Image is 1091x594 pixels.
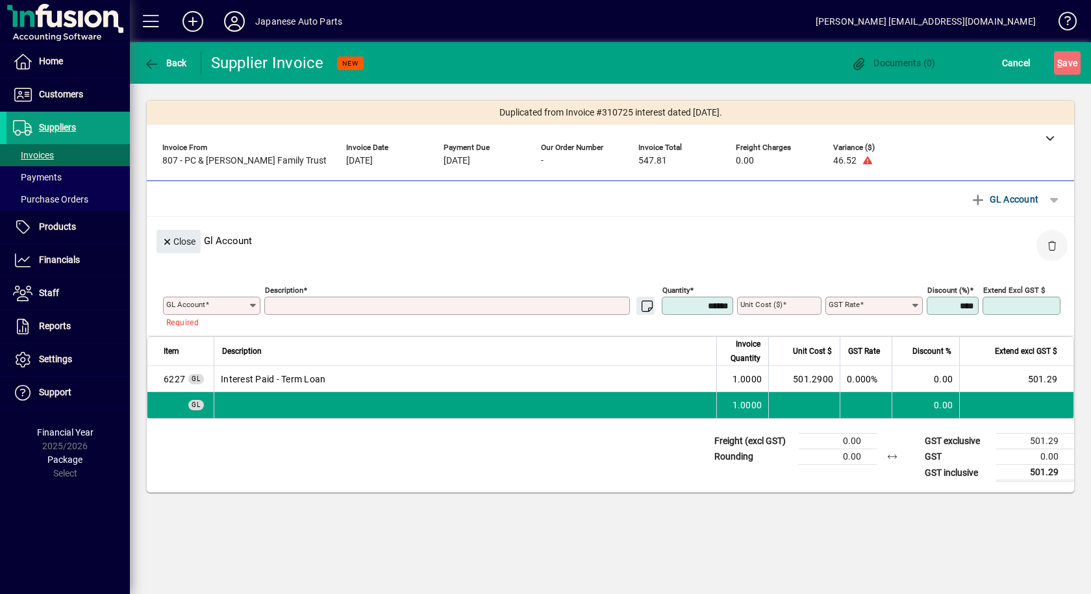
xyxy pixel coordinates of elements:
span: S [1057,58,1062,68]
span: Settings [39,354,72,364]
td: 0.00 [799,434,877,449]
span: Financials [39,254,80,265]
td: GST exclusive [918,434,996,449]
a: Settings [6,343,130,376]
mat-label: Quantity [662,286,690,295]
div: Gl Account [147,217,1074,264]
span: Item [164,344,179,358]
button: Delete [1036,230,1068,261]
a: Products [6,211,130,243]
div: Japanese Auto Parts [255,11,342,32]
td: 0.00 [892,366,959,392]
td: GST inclusive [918,465,996,481]
a: Customers [6,79,130,111]
a: Purchase Orders [6,188,130,210]
span: Financial Year [37,427,94,438]
span: Staff [39,288,59,298]
mat-label: Extend excl GST $ [983,286,1045,295]
a: Knowledge Base [1049,3,1075,45]
td: Interest Paid - Term Loan [214,366,716,392]
span: Back [144,58,187,68]
span: Customers [39,89,83,99]
span: Documents (0) [851,58,936,68]
td: Rounding [708,449,799,465]
span: Cancel [1002,53,1031,73]
td: 0.00 [996,449,1074,465]
app-page-header-button: Delete [1036,240,1068,251]
td: 501.2900 [768,366,840,392]
td: 501.29 [959,366,1073,392]
a: Invoices [6,144,130,166]
span: Reports [39,321,71,331]
span: Payments [13,172,62,182]
a: Staff [6,277,130,310]
td: 501.29 [996,434,1074,449]
span: 807 - PC & [PERSON_NAME] Family Trust [162,156,327,166]
span: Unit Cost $ [793,344,832,358]
mat-label: GL Account [166,300,205,309]
span: Suppliers [39,122,76,132]
span: Invoices [13,150,54,160]
span: Discount % [912,344,951,358]
span: GL [192,375,201,382]
span: Purchase Orders [13,194,88,204]
div: Supplier Invoice [211,53,324,73]
span: [DATE] [346,156,373,166]
td: 1.0000 [716,392,768,418]
div: [PERSON_NAME] [EMAIL_ADDRESS][DOMAIN_NAME] [816,11,1036,32]
span: Products [39,221,76,232]
span: - [541,156,544,166]
td: GST [918,449,996,465]
span: 547.81 [638,156,667,166]
button: Documents (0) [848,51,939,75]
button: Profile [214,10,255,33]
td: 0.000% [840,366,892,392]
span: [DATE] [444,156,470,166]
span: Extend excl GST $ [995,344,1057,358]
mat-label: Unit Cost ($) [740,300,783,309]
mat-label: Discount (%) [927,286,970,295]
span: NEW [342,59,358,68]
span: Home [39,56,63,66]
span: Support [39,387,71,397]
span: Package [47,454,82,465]
mat-label: Description [265,286,303,295]
mat-label: GST rate [829,300,860,309]
span: 46.52 [833,156,857,166]
td: 1.0000 [716,366,768,392]
td: 0.00 [892,392,959,418]
span: Duplicated from Invoice #310725 interest dated [DATE]. [499,106,722,119]
span: Invoice Quantity [725,337,760,365]
button: Cancel [999,51,1034,75]
button: Save [1054,51,1081,75]
button: Add [172,10,214,33]
a: Payments [6,166,130,188]
span: GL [192,401,201,408]
mat-error: Required [166,315,250,328]
td: 0.00 [799,449,877,465]
span: ave [1057,53,1077,73]
app-page-header-button: Close [153,235,204,247]
span: 0.00 [736,156,754,166]
a: Home [6,45,130,78]
span: GST Rate [848,344,880,358]
span: Close [162,231,195,253]
span: Description [222,344,262,358]
a: Reports [6,310,130,343]
button: Back [140,51,190,75]
a: Support [6,377,130,409]
button: Close [157,230,201,253]
a: Financials [6,244,130,277]
app-page-header-button: Back [130,51,201,75]
td: 501.29 [996,465,1074,481]
span: Interest Paid - Term Loan [164,373,185,386]
td: Freight (excl GST) [708,434,799,449]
